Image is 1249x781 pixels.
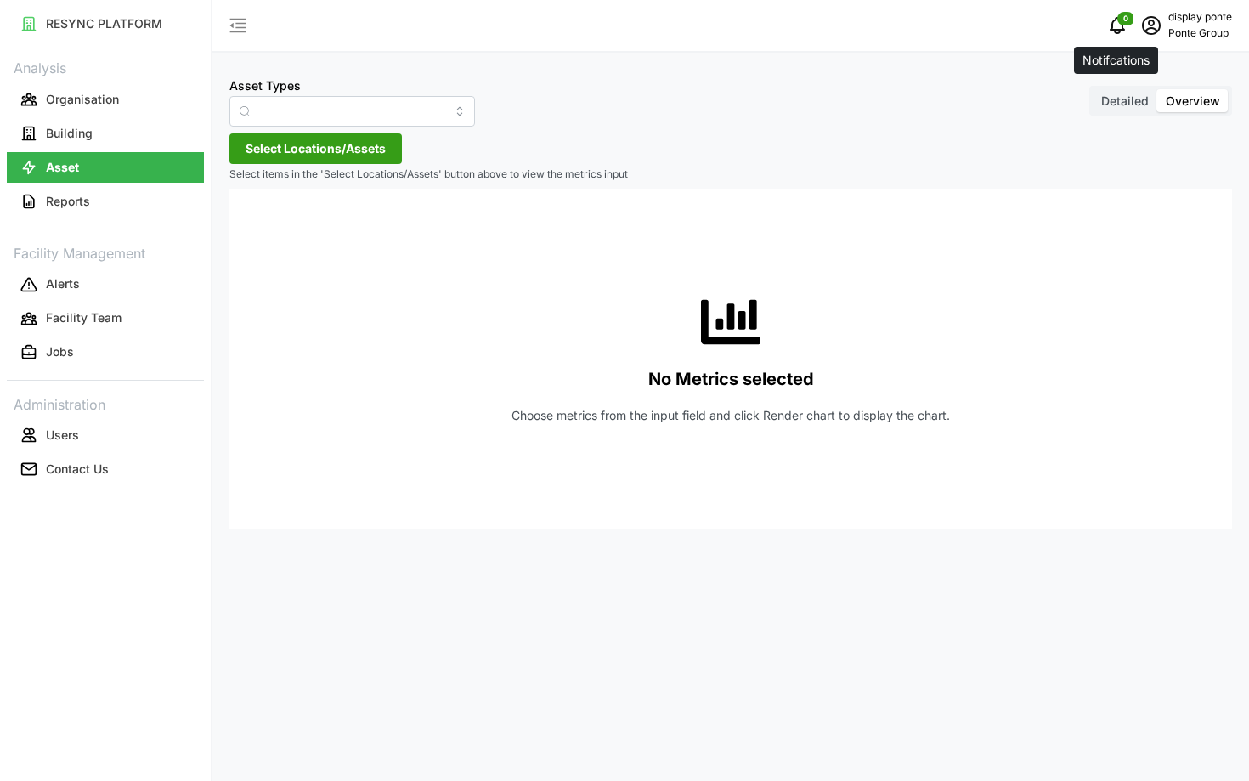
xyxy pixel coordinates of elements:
[229,133,402,164] button: Select Locations/Assets
[7,337,204,368] button: Jobs
[1134,8,1168,42] button: schedule
[46,427,79,444] p: Users
[7,336,204,370] a: Jobs
[1168,9,1232,25] p: display ponte
[246,134,386,163] span: Select Locations/Assets
[7,84,204,115] button: Organisation
[7,82,204,116] a: Organisation
[7,418,204,452] a: Users
[7,452,204,486] a: Contact Us
[7,268,204,302] a: Alerts
[7,152,204,183] button: Asset
[46,275,80,292] p: Alerts
[229,76,301,95] label: Asset Types
[1123,13,1128,25] span: 0
[7,186,204,217] button: Reports
[46,343,74,360] p: Jobs
[46,15,162,32] p: RESYNC PLATFORM
[7,116,204,150] a: Building
[511,407,950,424] p: Choose metrics from the input field and click Render chart to display the chart.
[7,150,204,184] a: Asset
[1166,93,1220,108] span: Overview
[7,54,204,79] p: Analysis
[7,391,204,416] p: Administration
[46,125,93,142] p: Building
[46,461,109,478] p: Contact Us
[7,303,204,334] button: Facility Team
[7,118,204,149] button: Building
[46,159,79,176] p: Asset
[7,8,204,39] button: RESYNC PLATFORM
[648,365,814,393] p: No Metrics selected
[46,193,90,210] p: Reports
[1168,25,1232,42] p: Ponte Group
[7,7,204,41] a: RESYNC PLATFORM
[46,91,119,108] p: Organisation
[7,302,204,336] a: Facility Team
[1100,8,1134,42] button: notifications
[7,269,204,300] button: Alerts
[7,420,204,450] button: Users
[7,240,204,264] p: Facility Management
[7,184,204,218] a: Reports
[229,167,1232,182] p: Select items in the 'Select Locations/Assets' button above to view the metrics input
[1101,93,1149,108] span: Detailed
[46,309,122,326] p: Facility Team
[7,454,204,484] button: Contact Us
